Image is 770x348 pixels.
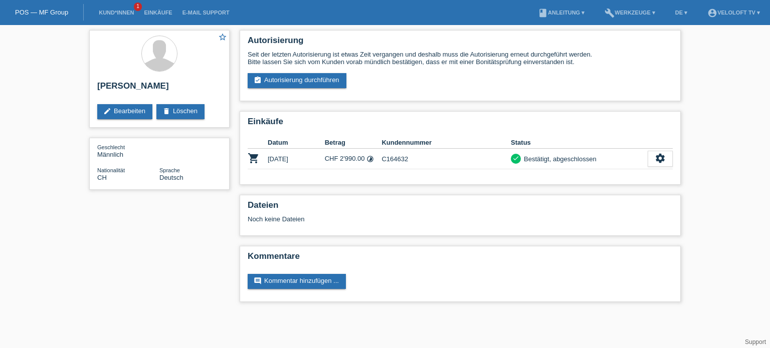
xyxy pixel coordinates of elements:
i: settings [655,153,666,164]
i: book [538,8,548,18]
td: C164632 [381,149,511,169]
th: Kundennummer [381,137,511,149]
a: star_border [218,33,227,43]
h2: [PERSON_NAME] [97,81,222,96]
span: Sprache [159,167,180,173]
i: assignment_turned_in [254,76,262,84]
div: Noch keine Dateien [248,215,554,223]
i: account_circle [707,8,717,18]
td: [DATE] [268,149,325,169]
a: bookAnleitung ▾ [533,10,590,16]
div: Männlich [97,143,159,158]
i: edit [103,107,111,115]
i: POSP00026314 [248,152,260,164]
i: star_border [218,33,227,42]
div: Seit der letzten Autorisierung ist etwas Zeit vergangen und deshalb muss die Autorisierung erneut... [248,51,673,66]
th: Betrag [325,137,382,149]
span: 1 [134,3,142,11]
a: E-Mail Support [177,10,235,16]
a: Support [745,338,766,345]
h2: Kommentare [248,251,673,266]
i: delete [162,107,170,115]
a: Einkäufe [139,10,177,16]
span: Geschlecht [97,144,125,150]
a: POS — MF Group [15,9,68,16]
th: Status [511,137,648,149]
span: Nationalität [97,167,125,173]
i: check [512,155,519,162]
a: account_circleVeloLoft TV ▾ [702,10,765,16]
h2: Einkäufe [248,117,673,132]
a: editBearbeiten [97,104,152,119]
a: Kund*innen [94,10,139,16]
a: assignment_turned_inAutorisierung durchführen [248,73,346,88]
a: deleteLöschen [156,104,205,119]
th: Datum [268,137,325,149]
h2: Autorisierung [248,36,673,51]
a: DE ▾ [670,10,692,16]
a: commentKommentar hinzufügen ... [248,274,346,289]
i: 24 Raten [366,155,374,163]
div: Bestätigt, abgeschlossen [521,154,597,164]
i: comment [254,277,262,285]
a: buildWerkzeuge ▾ [600,10,660,16]
i: build [605,8,615,18]
h2: Dateien [248,200,673,215]
span: Schweiz [97,174,107,181]
td: CHF 2'990.00 [325,149,382,169]
span: Deutsch [159,174,183,181]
